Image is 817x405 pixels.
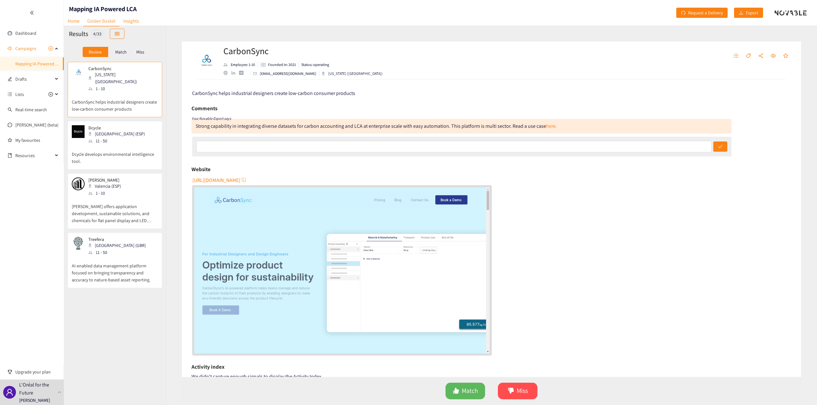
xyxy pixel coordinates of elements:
span: check [718,144,723,149]
a: [PERSON_NAME] (beta) [15,122,58,128]
span: dislike [508,387,514,395]
span: eye [771,53,776,59]
span: Upgrade your plan [15,365,59,378]
a: Golden Basket [83,16,119,26]
span: like [453,387,459,395]
h6: Website [191,164,211,174]
li: Status [299,62,329,68]
p: [EMAIL_ADDRESS][DOMAIN_NAME] [260,71,316,76]
h1: Mapping IA Powered LCA [69,4,137,13]
span: Miss [517,386,528,396]
span: tag [746,53,751,59]
span: edit [8,77,12,81]
span: book [8,153,12,158]
span: table [115,32,119,37]
div: [GEOGRAPHIC_DATA] (ESP) [88,130,149,137]
span: Match [462,386,478,396]
a: Home [64,16,83,26]
button: share-alt [755,51,767,61]
span: share-alt [758,53,763,59]
button: check [713,141,727,152]
span: download [739,11,743,16]
button: table [110,29,124,39]
p: Founded in: 2021 [268,62,296,68]
li: Employees [223,62,258,68]
div: We didn't capture enough signals to display the Activity Index. [191,372,791,380]
span: plus-circle [49,92,53,97]
a: Insights [119,16,143,26]
button: unordered-list [730,51,742,61]
h2: Results [69,29,88,38]
a: crunchbase [239,71,247,75]
p: Treefera [88,237,146,242]
span: trophy [8,370,12,374]
p: Review [89,49,102,54]
iframe: Chat Widget [785,374,817,405]
img: Snapshot of the company's website [72,125,85,138]
p: AI-enabled data management platform focused on bringing transparency and accuracy to nature-based... [72,256,158,283]
p: CarbonSync [88,66,154,71]
h2: CarbonSync [223,45,383,57]
span: star [783,53,788,59]
button: likeMatch [446,383,485,399]
div: Valencia (ESP) [88,183,125,190]
h6: Comments [191,104,217,113]
h6: Activity index [191,362,225,372]
p: Employee: 1-10 [231,62,255,68]
img: Snapshot of the Company's website [194,187,490,353]
div: Strong capability in integrating diverse datasets for carbon accounting and LCA at enterprise sca... [196,123,557,129]
span: unordered-list [733,53,738,59]
div: 1 - 10 [88,85,157,92]
a: website [223,71,231,75]
img: Company Logo [193,48,219,73]
p: CarbonSync helps industrial designers create low-carbon consumer products [72,92,158,112]
img: Snapshot of the company's website [72,66,85,79]
li: Founded in year [258,62,299,68]
button: tag [743,51,754,61]
p: [PERSON_NAME] [88,177,121,183]
a: Mapping IA Powered LCA [15,61,63,67]
div: [US_STATE] ([GEOGRAPHIC_DATA]) [88,71,157,85]
span: Campaigns [15,42,36,55]
span: Export [746,9,758,16]
p: [PERSON_NAME] [19,397,50,404]
div: 1 - 10 [88,190,125,197]
span: user [6,388,13,396]
p: Status: operating [301,62,329,68]
a: Real-time search [15,107,47,112]
div: [GEOGRAPHIC_DATA] (GBR) [88,242,150,249]
p: Match [115,49,127,54]
div: 4 / 33 [91,30,103,38]
p: Dcycle [88,125,145,130]
a: website [194,187,490,353]
a: here. [546,123,557,129]
button: redoRequest a Delivery [676,8,728,18]
a: My favourites [15,134,59,147]
span: sound [8,46,12,51]
p: L'Oréal for the Future [19,381,55,397]
p: [PERSON_NAME] offers application development, sustainable solutions, and chemicals for flat panel... [72,197,158,224]
button: [URL][DOMAIN_NAME] [192,175,247,185]
p: Miss [136,49,144,54]
span: Lists [15,88,24,101]
button: star [780,51,791,61]
a: linkedin [231,71,239,75]
span: Drafts [15,73,53,85]
span: Resources [15,149,53,162]
span: plus-circle [49,46,53,51]
span: unordered-list [8,92,12,97]
button: downloadExport [734,8,763,18]
img: Snapshot of the company's website [72,237,85,250]
div: [US_STATE] ([GEOGRAPHIC_DATA]) [322,71,383,76]
div: 11 - 50 [88,249,150,256]
span: [URL][DOMAIN_NAME] [192,176,240,184]
span: Request a Delivery [688,9,723,16]
p: Dcycle develops environmental intelligence tool. [72,144,158,165]
img: Snapshot of the company's website [72,177,85,190]
a: Dashboard [15,30,36,36]
div: 11 - 50 [88,137,149,144]
button: eye [768,51,779,61]
span: double-left [30,11,34,15]
span: redo [681,11,686,16]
